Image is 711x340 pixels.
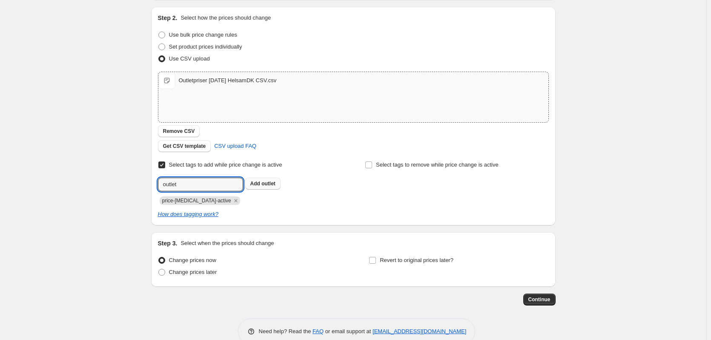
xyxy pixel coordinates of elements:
[181,14,271,22] p: Select how the prices should change
[179,76,277,85] div: Outletpriser [DATE] HelsamDK CSV.csv
[169,269,217,275] span: Change prices later
[373,328,466,334] a: [EMAIL_ADDRESS][DOMAIN_NAME]
[169,55,210,62] span: Use CSV upload
[380,257,453,263] span: Revert to original prices later?
[376,161,499,168] span: Select tags to remove while price change is active
[158,14,178,22] h2: Step 2.
[181,239,274,248] p: Select when the prices should change
[158,125,200,137] button: Remove CSV
[312,328,324,334] a: FAQ
[523,294,556,305] button: Continue
[158,239,178,248] h2: Step 3.
[232,197,240,205] button: Remove price-change-job-active
[158,140,211,152] button: Get CSV template
[169,257,216,263] span: Change prices now
[324,328,373,334] span: or email support at
[163,128,195,135] span: Remove CSV
[162,198,231,204] span: price-change-job-active
[158,178,243,191] input: Select tags to add
[245,178,281,190] button: Add outlet
[169,161,282,168] span: Select tags to add while price change is active
[214,142,256,150] span: CSV upload FAQ
[528,296,550,303] span: Continue
[163,143,206,150] span: Get CSV template
[158,211,218,217] a: How does tagging work?
[169,43,242,50] span: Set product prices individually
[209,139,261,153] a: CSV upload FAQ
[261,181,275,187] span: outlet
[259,328,313,334] span: Need help? Read the
[250,181,260,187] b: Add
[169,32,237,38] span: Use bulk price change rules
